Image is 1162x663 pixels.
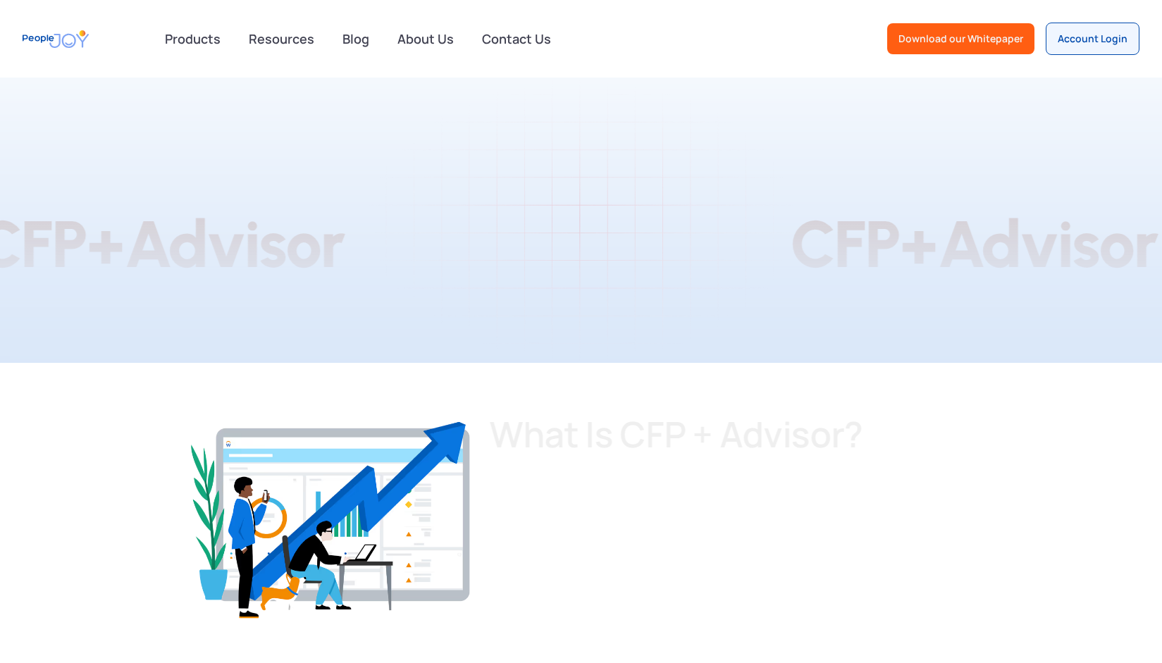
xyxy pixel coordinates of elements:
a: Contact Us [474,23,560,54]
a: Account Login [1046,23,1139,55]
div: Account Login [1058,32,1127,46]
a: Blog [334,23,378,54]
img: Financial-Wellness [148,398,513,642]
span: What is CFP + Advisor? [489,413,863,455]
div: Products [156,25,229,53]
div: Download our Whitepaper [898,32,1023,46]
a: About Us [389,23,462,54]
a: Resources [240,23,323,54]
a: Download our Whitepaper [887,23,1034,54]
a: home [23,23,89,55]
